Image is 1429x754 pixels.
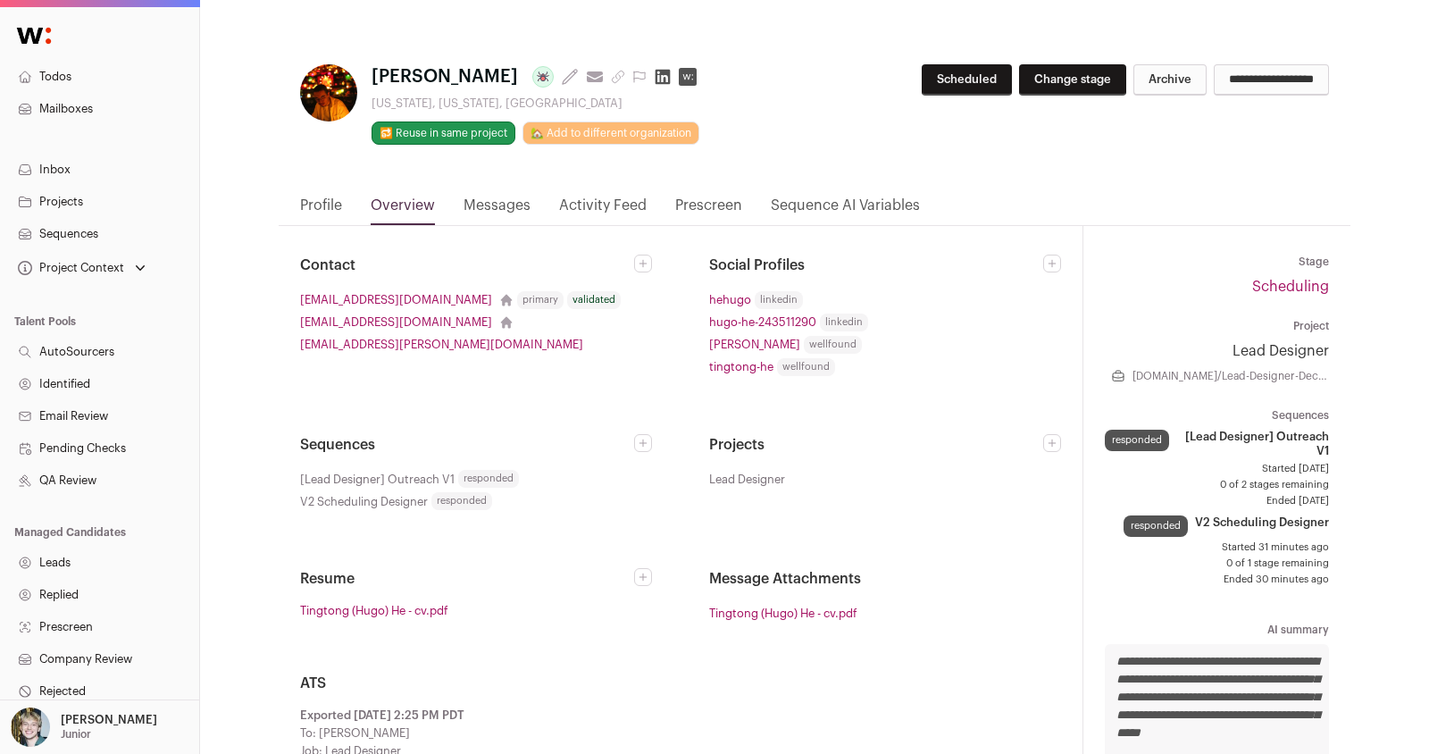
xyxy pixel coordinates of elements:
a: Tingtong (Hugo) He - cv.pdf [709,604,857,623]
div: Exported [DATE] 2:25 PM PDT [300,708,1061,723]
span: linkedin [755,291,803,309]
a: hugo-he-243511290 [709,313,816,331]
span: [Lead Designer] Outreach V1 [1176,430,1329,458]
span: V2 Scheduling Designer [300,492,428,511]
span: 0 of 1 stage remaining [1105,557,1329,571]
div: responded [1105,430,1169,451]
a: tingtong-he [709,357,773,376]
a: Profile [300,195,342,225]
button: Change stage [1019,64,1126,96]
div: primary [517,291,564,309]
button: Open dropdown [7,708,161,747]
h2: Message Attachments [709,568,1061,590]
img: Wellfound [7,18,61,54]
span: wellfound [777,358,835,376]
button: 🔂 Reuse in same project [372,121,515,145]
button: Scheduled [922,64,1012,96]
p: [PERSON_NAME] [61,713,157,727]
a: Sequence AI Variables [771,195,920,225]
a: Activity Feed [559,195,647,225]
a: [EMAIL_ADDRESS][DOMAIN_NAME] [300,313,492,331]
h2: Resume [300,568,634,590]
div: To: [PERSON_NAME] [300,726,1061,741]
a: Prescreen [675,195,742,225]
h2: Contact [300,255,634,276]
img: 152c12dbd86938ad1a289f568fd07ff19d65defc9aded7aa9fd1c61a32e46022.jpg [300,64,357,121]
span: 0 of 2 stages remaining [1105,478,1329,492]
span: wellfound [804,336,862,354]
dt: AI summary [1105,623,1329,637]
p: Junior [61,727,91,741]
img: 6494470-medium_jpg [11,708,50,747]
div: Project Context [14,261,124,275]
a: Messages [464,195,531,225]
div: validated [567,291,621,309]
span: linkedin [820,314,868,331]
dt: Project [1105,319,1329,333]
span: Ended 30 minutes ago [1105,573,1329,587]
a: 🏡 Add to different organization [522,121,699,145]
button: Archive [1133,64,1207,96]
button: Open dropdown [14,256,149,281]
a: [EMAIL_ADDRESS][DOMAIN_NAME] [300,290,492,309]
h2: ATS [300,673,1061,694]
dt: Sequences [1105,408,1329,423]
h2: Social Profiles [709,255,1043,276]
div: responded [1124,515,1188,537]
span: Lead Designer [709,470,785,489]
h2: Sequences [300,434,634,456]
span: Ended [DATE] [1105,494,1329,508]
span: [PERSON_NAME] [372,64,518,89]
h2: Projects [709,434,1043,456]
span: responded [431,492,492,510]
dt: Stage [1105,255,1329,269]
span: Started 31 minutes ago [1105,540,1329,555]
span: [Lead Designer] Outreach V1 [300,470,455,489]
span: responded [458,470,519,488]
a: hehugo [709,290,751,309]
a: Scheduling [1252,280,1329,294]
a: [PERSON_NAME] [709,335,800,354]
a: [EMAIL_ADDRESS][PERSON_NAME][DOMAIN_NAME] [300,335,583,354]
div: [US_STATE], [US_STATE], [GEOGRAPHIC_DATA] [372,96,704,111]
a: Tingtong (Hugo) He - cv.pdf [300,604,447,618]
a: Overview [371,195,435,225]
span: V2 Scheduling Designer [1195,515,1329,530]
a: Lead Designer [1105,340,1329,362]
a: [DOMAIN_NAME]/Lead-Designer-Decimator-of-Drudgery-23379de4ca8c80eda57dccc443344320 [1132,369,1329,383]
span: Started [DATE] [1105,462,1329,476]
